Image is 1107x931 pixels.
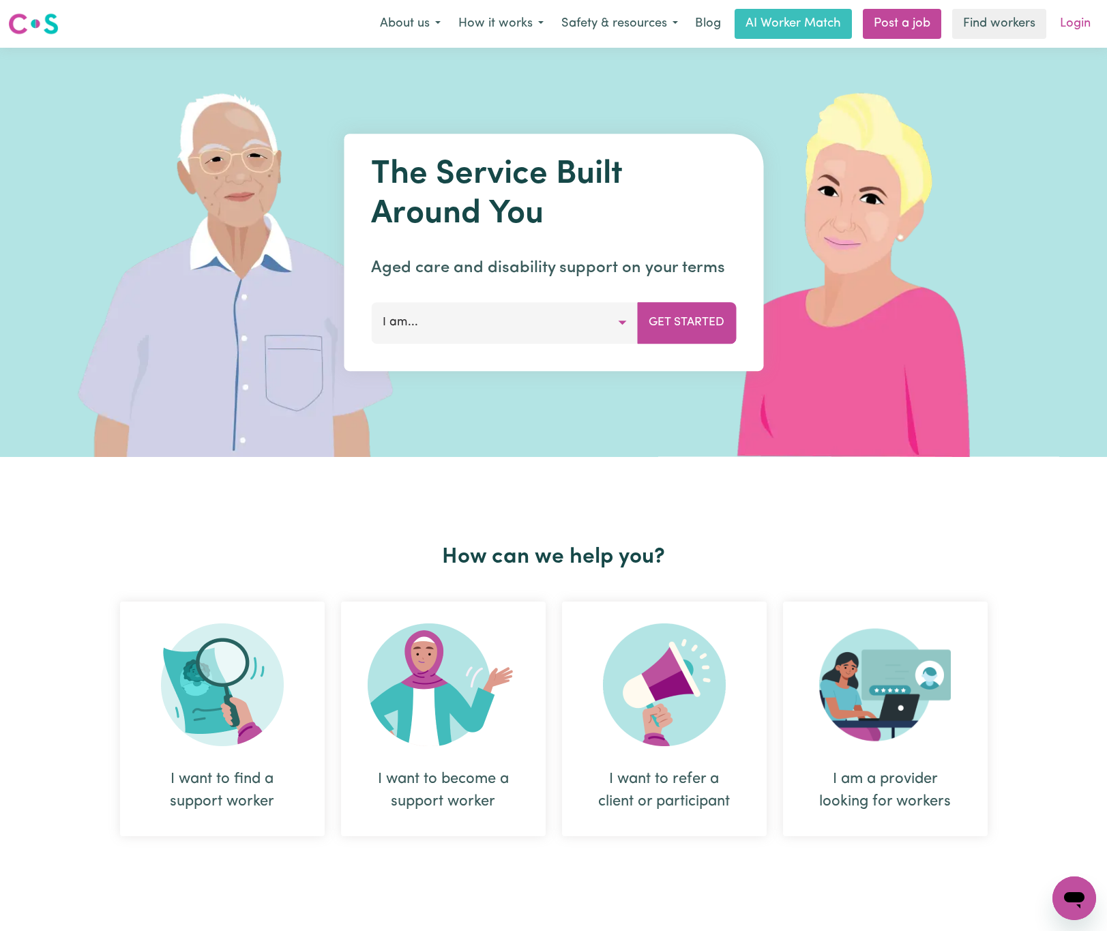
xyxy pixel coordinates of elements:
[735,9,852,39] a: AI Worker Match
[371,10,449,38] button: About us
[603,623,726,746] img: Refer
[952,9,1046,39] a: Find workers
[816,768,955,813] div: I am a provider looking for workers
[374,768,513,813] div: I want to become a support worker
[637,302,736,343] button: Get Started
[371,256,736,280] p: Aged care and disability support on your terms
[120,602,325,836] div: I want to find a support worker
[341,602,546,836] div: I want to become a support worker
[1052,9,1099,39] a: Login
[8,12,59,36] img: Careseekers logo
[863,9,941,39] a: Post a job
[371,156,736,234] h1: The Service Built Around You
[562,602,767,836] div: I want to refer a client or participant
[552,10,687,38] button: Safety & resources
[595,768,734,813] div: I want to refer a client or participant
[449,10,552,38] button: How it works
[161,623,284,746] img: Search
[112,544,996,570] h2: How can we help you?
[687,9,729,39] a: Blog
[368,623,519,746] img: Become Worker
[371,302,638,343] button: I am...
[819,623,951,746] img: Provider
[8,8,59,40] a: Careseekers logo
[153,768,292,813] div: I want to find a support worker
[783,602,988,836] div: I am a provider looking for workers
[1052,876,1096,920] iframe: Button to launch messaging window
